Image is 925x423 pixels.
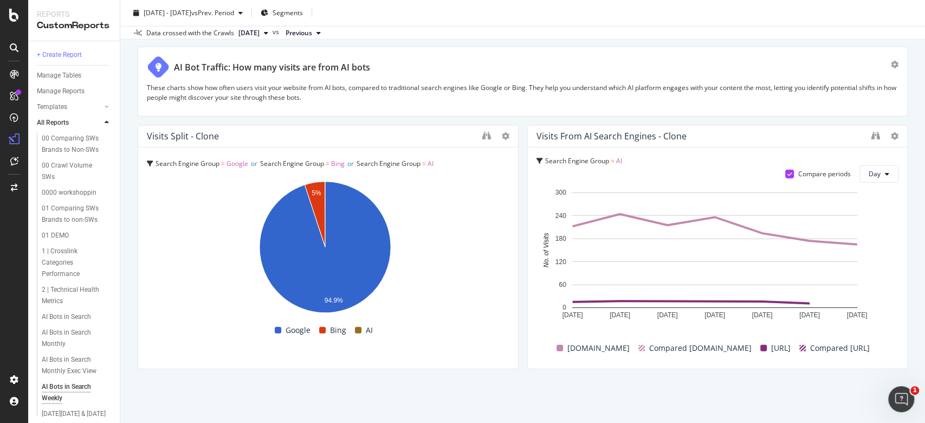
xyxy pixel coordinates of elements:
[37,9,111,20] div: Reports
[869,169,881,178] span: Day
[260,159,324,168] span: Search Engine Group
[42,311,91,323] div: AI Bots in Search
[138,47,908,116] div: AI Bot Traffic: How many visits are from AI botsThese charts show how often users visit your webs...
[891,61,898,68] div: gear
[42,230,112,241] a: 01 DEMO
[326,159,329,168] span: =
[312,189,321,197] text: 5%
[42,327,104,350] div: AI Bots in Search Monthly
[37,117,69,129] div: All Reports
[347,159,354,168] span: or
[325,297,343,304] text: 94.9%
[482,131,491,140] div: binoculars
[138,125,519,369] div: Visits Split - CloneSearch Engine Group = GoogleorSearch Engine Group = BingorSearch Engine Group...
[144,8,191,17] span: [DATE] - [DATE]
[555,212,566,220] text: 240
[37,70,81,81] div: Manage Tables
[42,284,104,307] div: 2 | Technical Health Metrics
[42,284,112,307] a: 2 | Technical Health Metrics
[42,246,112,280] a: 1 | Crosslink Categories Performance
[37,70,112,81] a: Manage Tables
[146,28,234,38] div: Data crossed with the Crawls
[42,381,112,404] a: AI Bots in Search Weekly
[771,342,791,355] span: [URL]
[846,311,867,319] text: [DATE]
[888,386,914,412] iframe: Intercom live chat
[704,311,725,319] text: [DATE]
[331,159,345,168] span: Bing
[286,28,312,38] span: Previous
[37,49,82,61] div: + Create Report
[422,159,426,168] span: =
[859,165,898,183] button: Day
[273,8,303,17] span: Segments
[616,156,622,165] span: AI
[156,159,219,168] span: Search Engine Group
[147,176,503,322] svg: A chart.
[649,342,752,355] span: Compared [DOMAIN_NAME]
[536,187,893,331] svg: A chart.
[37,101,101,113] a: Templates
[657,311,677,319] text: [DATE]
[611,156,614,165] span: =
[42,203,112,226] a: 01 Comparing SWs Brands to non-SWs
[910,386,919,395] span: 1
[562,311,583,319] text: [DATE]
[42,160,112,183] a: 00 Crawl Volume SWs
[42,311,112,323] a: AI Bots in Search
[281,27,325,40] button: Previous
[610,311,630,319] text: [DATE]
[147,83,898,101] p: These charts show how often users visit your website from AI bots, compared to traditional search...
[330,324,346,337] span: Bing
[174,61,370,74] div: AI Bot Traffic: How many visits are from AI bots
[752,311,772,319] text: [DATE]
[256,4,307,22] button: Segments
[42,230,69,241] div: 01 DEMO
[227,159,248,168] span: Google
[366,324,373,337] span: AI
[428,159,434,168] span: AI
[567,342,630,355] span: [DOMAIN_NAME]
[536,131,687,142] div: Visits from AI Search Engines - Clone
[357,159,421,168] span: Search Engine Group
[273,27,281,37] span: vs
[238,28,260,38] span: 2025 Sep. 17th
[42,133,112,156] a: 00 Comparing SWs Brands to Non-SWs
[221,159,225,168] span: =
[42,203,106,226] div: 01 Comparing SWs Brands to non-SWs
[191,8,234,17] span: vs Prev. Period
[42,187,112,198] a: 0000 workshoppin
[147,131,219,142] div: Visits Split - Clone
[545,156,609,165] span: Search Engine Group
[871,131,880,140] div: binoculars
[810,342,870,355] span: Compared [URL]
[37,49,112,61] a: + Create Report
[129,4,247,22] button: [DATE] - [DATE]vsPrev. Period
[42,246,106,280] div: 1 | Crosslink Categories Performance
[798,169,851,178] div: Compare periods
[37,117,101,129] a: All Reports
[799,311,820,319] text: [DATE]
[42,354,106,377] div: AI Bots in Search Monthly Exec View
[555,189,566,197] text: 300
[37,86,112,97] a: Manage Reports
[527,125,908,369] div: Visits from AI Search Engines - CloneSearch Engine Group = AICompare periodsDayA chart.[DOMAIN_NA...
[42,354,112,377] a: AI Bots in Search Monthly Exec View
[559,281,566,289] text: 60
[542,233,549,267] text: No. of Visits
[37,101,67,113] div: Templates
[42,327,112,350] a: AI Bots in Search Monthly
[37,20,111,32] div: CustomReports
[562,304,566,312] text: 0
[37,86,85,97] div: Manage Reports
[42,187,96,198] div: 0000 workshoppin
[286,324,311,337] span: Google
[42,381,103,404] div: AI Bots in Search Weekly
[42,133,106,156] div: 00 Comparing SWs Brands to Non-SWs
[555,235,566,242] text: 180
[251,159,257,168] span: or
[42,160,102,183] div: 00 Crawl Volume SWs
[555,258,566,266] text: 120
